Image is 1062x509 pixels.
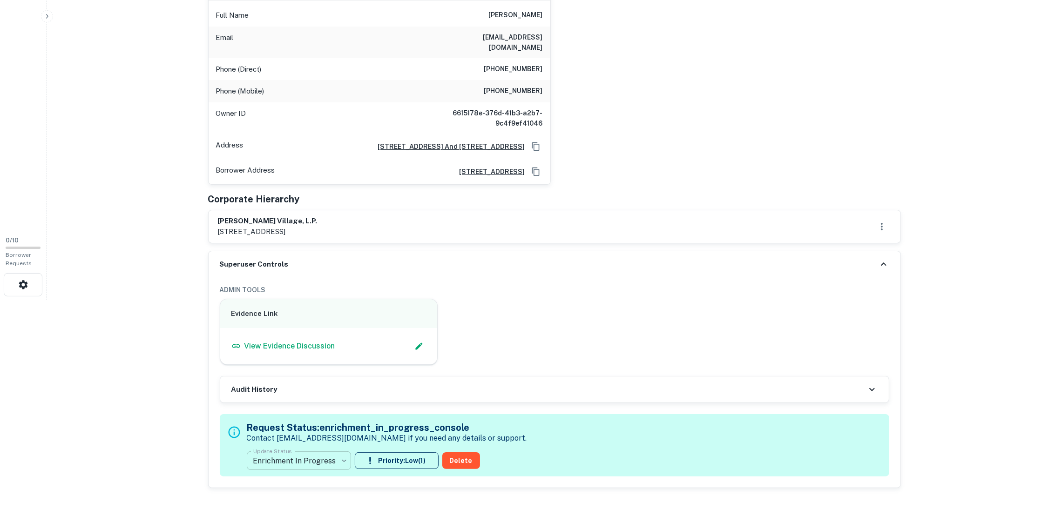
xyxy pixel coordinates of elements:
p: Contact [EMAIL_ADDRESS][DOMAIN_NAME] if you need any details or support. [247,433,527,444]
p: [STREET_ADDRESS] [218,226,318,237]
label: Update Status [253,447,292,455]
button: Delete [442,452,480,469]
button: Copy Address [529,165,543,179]
h6: Superuser Controls [220,259,289,270]
h5: Corporate Hierarchy [208,192,300,206]
h6: 6615178e-376d-41b3-a2b7-9c4f9ef41046 [431,108,543,128]
h6: ADMIN TOOLS [220,285,889,295]
span: Borrower Requests [6,252,32,267]
button: Edit Slack Link [412,339,426,353]
p: Full Name [216,10,249,21]
p: Owner ID [216,108,246,128]
button: Copy Address [529,140,543,154]
h6: [EMAIL_ADDRESS][DOMAIN_NAME] [431,32,543,53]
a: View Evidence Discussion [231,341,335,352]
h6: [PHONE_NUMBER] [484,86,543,97]
a: [STREET_ADDRESS] And [STREET_ADDRESS] [371,141,525,152]
h6: [PHONE_NUMBER] [484,64,543,75]
p: Phone (Direct) [216,64,262,75]
p: Email [216,32,234,53]
div: Enrichment In Progress [247,448,351,474]
h6: [PERSON_NAME] [489,10,543,21]
h5: Request Status: enrichment_in_progress_console [247,421,527,435]
p: View Evidence Discussion [244,341,335,352]
iframe: Chat Widget [1015,435,1062,479]
h6: Evidence Link [231,308,426,319]
h6: Audit History [231,384,277,395]
p: Borrower Address [216,165,275,179]
p: Phone (Mobile) [216,86,264,97]
button: Priority:Low(1) [355,452,439,469]
span: 0 / 10 [6,237,19,244]
a: [STREET_ADDRESS] [452,167,525,177]
p: Address [216,140,244,154]
h6: [PERSON_NAME] village, l.p. [218,216,318,227]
